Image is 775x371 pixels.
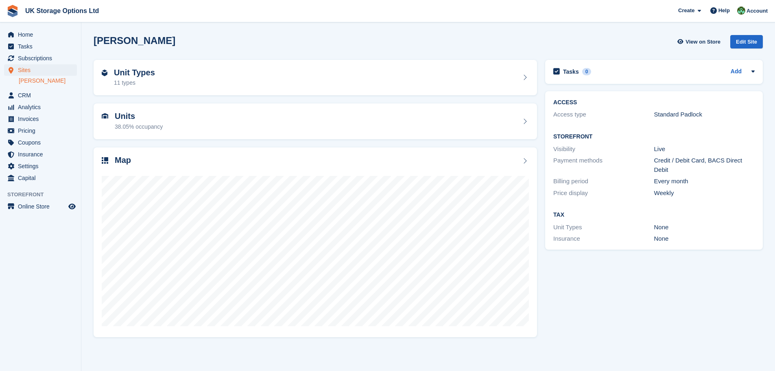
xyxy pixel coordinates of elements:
[102,113,108,119] img: unit-icn-7be61d7bf1b0ce9d3e12c5938cc71ed9869f7b940bace4675aadf7bd6d80202e.svg
[18,160,67,172] span: Settings
[18,41,67,52] span: Tasks
[676,35,724,48] a: View on Store
[4,149,77,160] a: menu
[102,70,107,76] img: unit-type-icn-2b2737a686de81e16bb02015468b77c625bbabd49415b5ef34ead5e3b44a266d.svg
[654,156,755,174] div: Credit / Debit Card, BACS Direct Debit
[4,53,77,64] a: menu
[4,41,77,52] a: menu
[115,123,163,131] div: 38.05% occupancy
[730,35,763,52] a: Edit Site
[94,60,537,96] a: Unit Types 11 types
[582,68,592,75] div: 0
[553,189,654,198] div: Price display
[553,134,755,140] h2: Storefront
[18,90,67,101] span: CRM
[654,110,755,119] div: Standard Padlock
[747,7,768,15] span: Account
[94,35,175,46] h2: [PERSON_NAME]
[4,64,77,76] a: menu
[18,172,67,184] span: Capital
[115,112,163,121] h2: Units
[22,4,102,18] a: UK Storage Options Ltd
[115,156,131,165] h2: Map
[730,35,763,48] div: Edit Site
[102,157,108,164] img: map-icn-33ee37083ee616e46c38cad1a60f524a97daa1e2b2c8c0bc3eb3415660979fc1.svg
[94,103,537,139] a: Units 38.05% occupancy
[654,177,755,186] div: Every month
[553,99,755,106] h2: ACCESS
[553,212,755,218] h2: Tax
[4,137,77,148] a: menu
[685,38,720,46] span: View on Store
[553,234,654,244] div: Insurance
[18,101,67,113] span: Analytics
[7,5,19,17] img: stora-icon-8386f47178a22dfd0bd8f6a31ec36ba5ce8667c1dd55bd0f319d3a0aa187defe.svg
[67,202,77,211] a: Preview store
[4,29,77,40] a: menu
[4,90,77,101] a: menu
[18,149,67,160] span: Insurance
[4,160,77,172] a: menu
[4,113,77,125] a: menu
[737,7,745,15] img: Andrew Smith
[114,79,155,87] div: 11 types
[18,29,67,40] span: Home
[718,7,730,15] span: Help
[4,201,77,212] a: menu
[19,77,77,85] a: [PERSON_NAME]
[7,191,81,199] span: Storefront
[18,137,67,148] span: Coupons
[678,7,694,15] span: Create
[654,234,755,244] div: None
[654,223,755,232] div: None
[553,177,654,186] div: Billing period
[18,64,67,76] span: Sites
[563,68,579,75] h2: Tasks
[18,201,67,212] span: Online Store
[553,223,654,232] div: Unit Types
[654,189,755,198] div: Weekly
[4,172,77,184] a: menu
[553,156,654,174] div: Payment methods
[4,101,77,113] a: menu
[654,145,755,154] div: Live
[731,67,742,77] a: Add
[18,113,67,125] span: Invoices
[553,110,654,119] div: Access type
[4,125,77,136] a: menu
[18,53,67,64] span: Subscriptions
[94,147,537,338] a: Map
[553,145,654,154] div: Visibility
[18,125,67,136] span: Pricing
[114,68,155,77] h2: Unit Types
